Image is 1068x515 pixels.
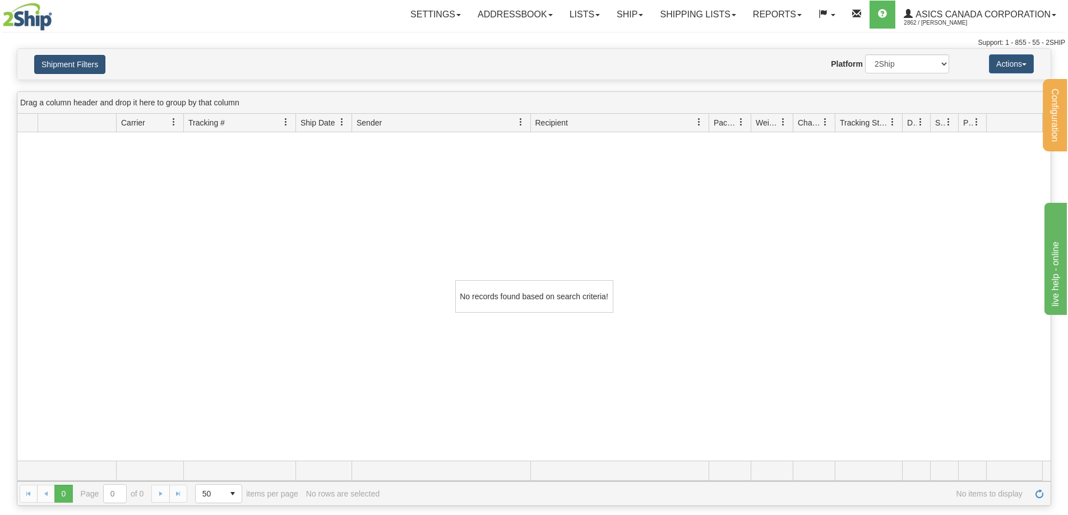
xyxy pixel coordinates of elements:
span: Sender [357,117,382,128]
span: Pickup Status [963,117,973,128]
a: Weight filter column settings [774,113,793,132]
span: Recipient [535,117,568,128]
span: 50 [202,488,217,499]
a: Tracking # filter column settings [276,113,295,132]
div: No records found based on search criteria! [455,280,613,313]
div: grid grouping header [17,92,1051,114]
a: Ship [608,1,651,29]
div: No rows are selected [306,489,380,498]
a: Refresh [1030,485,1048,503]
a: Delivery Status filter column settings [911,113,930,132]
a: Tracking Status filter column settings [883,113,902,132]
a: Carrier filter column settings [164,113,183,132]
label: Platform [831,58,863,69]
iframe: chat widget [1042,200,1067,314]
span: Page sizes drop down [195,484,242,503]
button: Shipment Filters [34,55,105,74]
span: Delivery Status [907,117,917,128]
a: Settings [402,1,469,29]
span: Tracking Status [840,117,889,128]
span: 2862 / [PERSON_NAME] [904,17,988,29]
button: Actions [989,54,1034,73]
span: Tracking # [188,117,225,128]
span: No items to display [387,489,1023,498]
span: Page 0 [54,485,72,503]
span: Ship Date [300,117,335,128]
span: select [224,485,242,503]
a: Reports [745,1,810,29]
a: Packages filter column settings [732,113,751,132]
span: Packages [714,117,737,128]
span: ASICS CANADA CORPORATION [913,10,1051,19]
span: Shipment Issues [935,117,945,128]
a: Lists [561,1,608,29]
a: Shipment Issues filter column settings [939,113,958,132]
span: Weight [756,117,779,128]
a: Sender filter column settings [511,113,530,132]
a: ASICS CANADA CORPORATION 2862 / [PERSON_NAME] [895,1,1065,29]
a: Pickup Status filter column settings [967,113,986,132]
a: Ship Date filter column settings [332,113,352,132]
div: live help - online [8,7,104,20]
span: Page of 0 [81,484,144,503]
a: Addressbook [469,1,561,29]
div: Support: 1 - 855 - 55 - 2SHIP [3,38,1065,48]
a: Recipient filter column settings [690,113,709,132]
button: Configuration [1043,79,1067,151]
span: items per page [195,484,298,503]
span: Charge [798,117,821,128]
a: Charge filter column settings [816,113,835,132]
a: Shipping lists [651,1,744,29]
img: logo2862.jpg [3,3,52,31]
span: Carrier [121,117,145,128]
